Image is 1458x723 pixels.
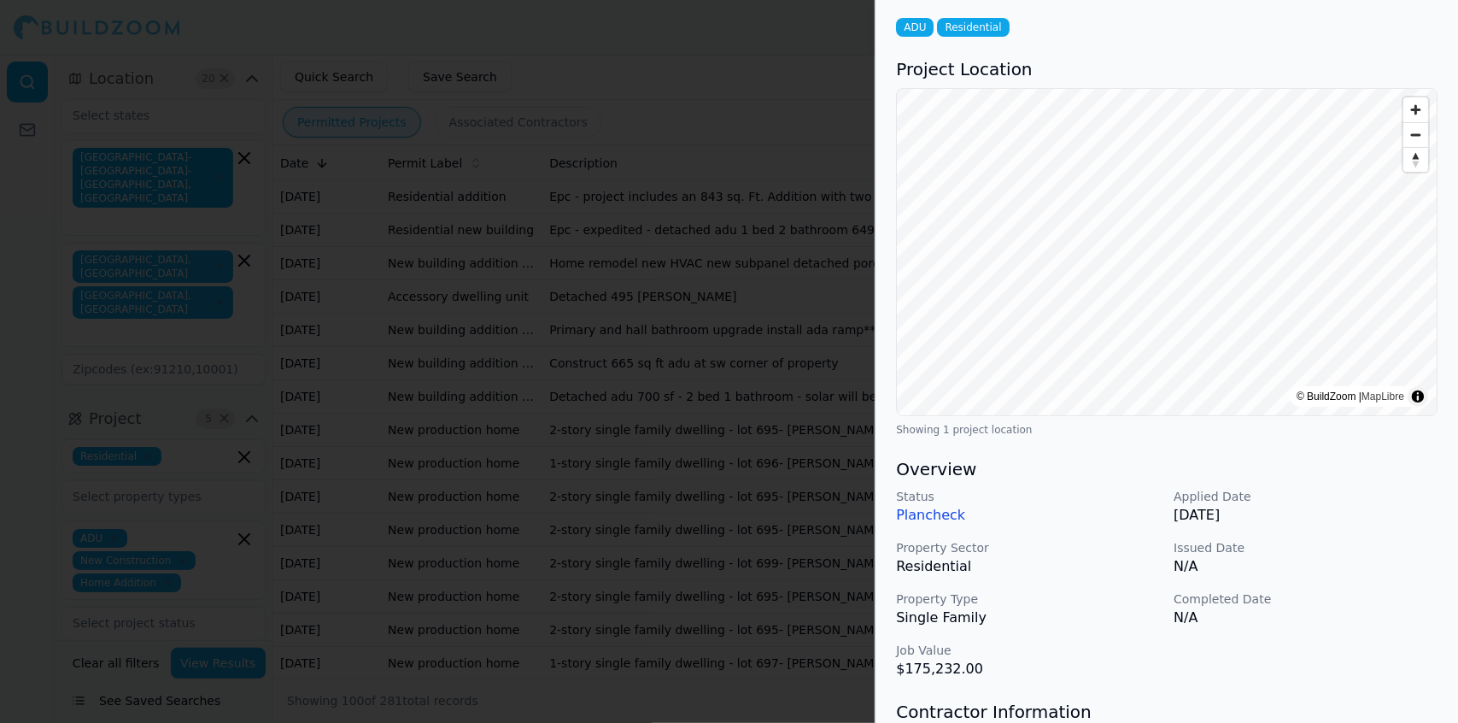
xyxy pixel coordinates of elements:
[1361,391,1404,403] a: MapLibre
[896,539,1160,556] p: Property Sector
[896,423,1438,437] div: Showing 1 project location
[896,488,1160,505] p: Status
[896,57,1438,81] h3: Project Location
[1174,591,1438,608] p: Completed Date
[896,457,1438,481] h3: Overview
[1174,556,1438,577] p: N/A
[896,505,1160,526] p: Plancheck
[1174,505,1438,526] p: [DATE]
[1403,122,1428,147] button: Zoom out
[896,608,1160,628] p: Single Family
[937,18,1009,37] span: Residential
[897,89,1438,416] canvas: Map
[896,18,934,37] span: ADU
[1174,608,1438,628] p: N/A
[1408,386,1428,407] summary: Toggle attribution
[896,556,1160,577] p: Residential
[1403,147,1428,172] button: Reset bearing to north
[896,591,1160,608] p: Property Type
[896,659,1160,679] p: $175,232.00
[1403,97,1428,122] button: Zoom in
[896,642,1160,659] p: Job Value
[1174,488,1438,505] p: Applied Date
[1174,539,1438,556] p: Issued Date
[1297,388,1404,405] div: © BuildZoom |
